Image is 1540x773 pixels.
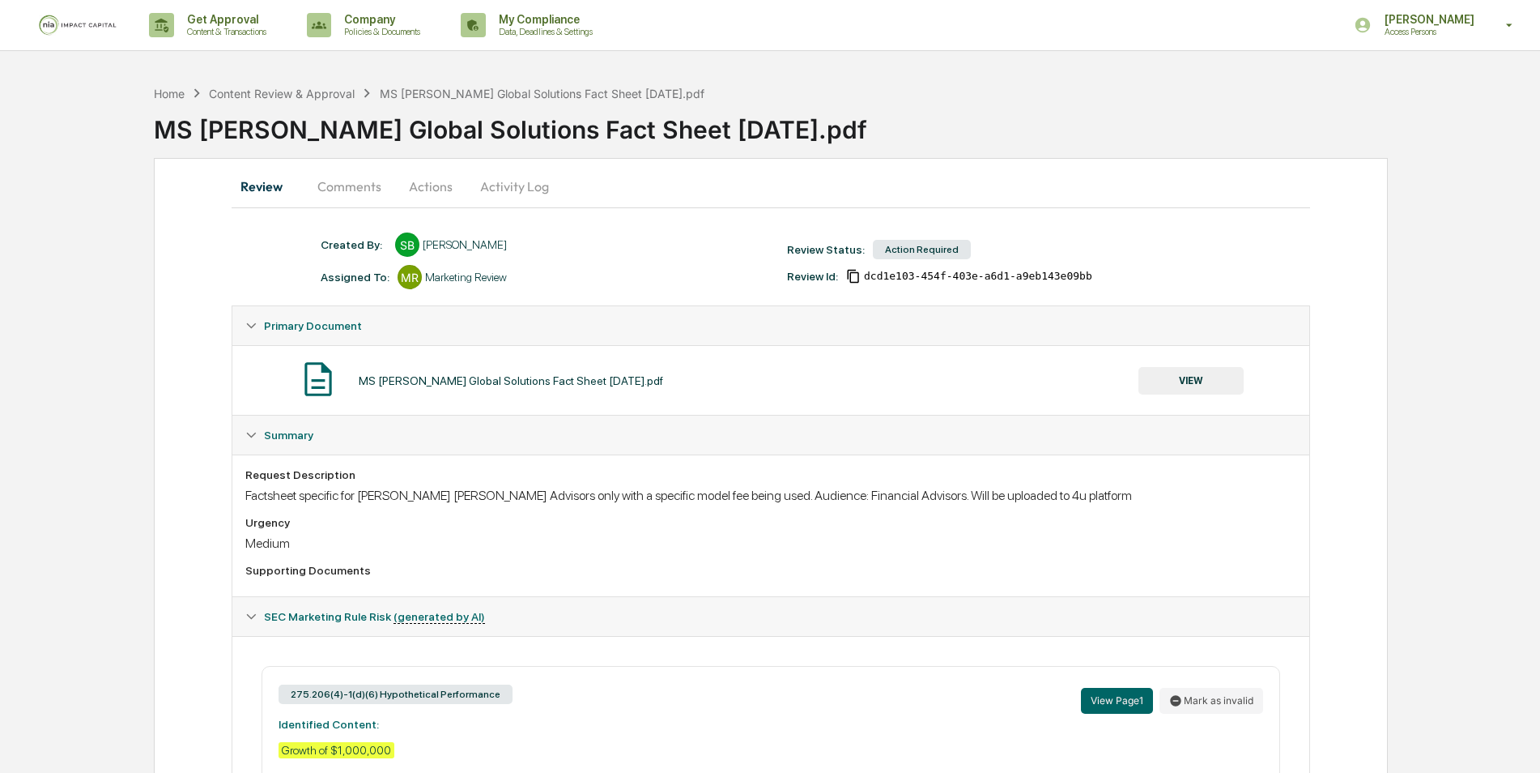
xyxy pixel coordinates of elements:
[232,345,1308,415] div: Primary Document
[245,488,1295,503] div: Factsheet specific for [PERSON_NAME] [PERSON_NAME] Advisors only with a specific model fee being ...
[174,26,274,37] p: Content & Transactions
[873,240,971,259] div: Action Required
[232,597,1308,636] div: SEC Marketing Rule Risk (generated by AI)
[279,742,394,758] div: Growth of $1,000,000
[279,718,379,731] strong: Identified Content:
[467,167,562,206] button: Activity Log
[486,13,601,26] p: My Compliance
[279,685,513,704] div: 275.206(4)-1(d)(6) Hypothetical Performance
[264,429,313,442] span: Summary
[331,26,428,37] p: Policies & Documents
[359,374,663,387] div: MS [PERSON_NAME] Global Solutions Fact Sheet [DATE].pdf
[232,416,1308,455] div: Summary
[1372,13,1483,26] p: [PERSON_NAME]
[174,13,274,26] p: Get Approval
[232,167,1309,206] div: secondary tabs example
[245,564,1295,577] div: Supporting Documents
[209,87,355,100] div: Content Review & Approval
[380,87,704,100] div: MS [PERSON_NAME] Global Solutions Fact Sheet [DATE].pdf
[154,102,1540,144] div: MS [PERSON_NAME] Global Solutions Fact Sheet [DATE].pdf
[394,167,467,206] button: Actions
[264,319,362,332] span: Primary Document
[264,610,485,623] span: SEC Marketing Rule Risk
[321,271,389,284] div: Assigned To:
[232,455,1308,596] div: Summary
[245,536,1295,551] div: Medium
[245,516,1295,529] div: Urgency
[423,238,507,251] div: [PERSON_NAME]
[394,610,485,624] u: (generated by AI)
[787,270,838,283] div: Review Id:
[232,167,304,206] button: Review
[1138,367,1244,395] button: VIEW
[304,167,394,206] button: Comments
[425,271,507,284] div: Marketing Review
[154,87,185,100] div: Home
[1372,26,1483,37] p: Access Persons
[787,243,865,256] div: Review Status:
[395,233,419,257] div: SB
[1081,688,1153,714] button: View Page1
[486,26,601,37] p: Data, Deadlines & Settings
[1488,720,1532,763] iframe: Open customer support
[39,15,117,36] img: logo
[331,13,428,26] p: Company
[298,359,338,399] img: Document Icon
[864,270,1092,283] span: dcd1e103-454f-403e-a6d1-a9eb143e09bb
[398,265,422,289] div: MR
[321,238,387,251] div: Created By: ‎ ‎
[232,306,1308,345] div: Primary Document
[1159,688,1263,714] button: Mark as invalid
[245,468,1295,481] div: Request Description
